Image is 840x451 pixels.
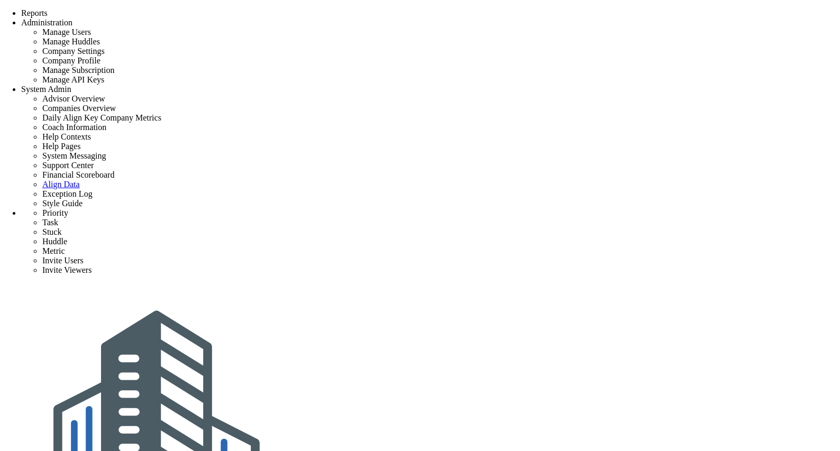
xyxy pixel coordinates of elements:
[42,66,114,75] span: Manage Subscription
[42,218,58,227] span: Task
[42,27,91,36] span: Manage Users
[42,142,80,151] span: Help Pages
[21,18,72,27] span: Administration
[21,8,48,17] span: Reports
[42,246,65,255] span: Metric
[42,94,105,103] span: Advisor Overview
[42,123,106,132] span: Coach Information
[42,47,105,56] span: Company Settings
[42,180,80,189] a: Align Data
[42,75,104,84] span: Manage API Keys
[42,189,93,198] span: Exception Log
[42,170,114,179] span: Financial Scoreboard
[42,56,101,65] span: Company Profile
[42,37,100,46] span: Manage Huddles
[42,161,94,170] span: Support Center
[42,265,92,274] span: Invite Viewers
[21,85,71,94] span: System Admin
[42,208,68,217] span: Priority
[42,256,84,265] span: Invite Users
[42,132,91,141] span: Help Contexts
[42,227,61,236] span: Stuck
[42,113,161,122] span: Daily Align Key Company Metrics
[42,199,83,208] span: Style Guide
[42,151,106,160] span: System Messaging
[42,104,116,113] span: Companies Overview
[42,237,67,246] span: Huddle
